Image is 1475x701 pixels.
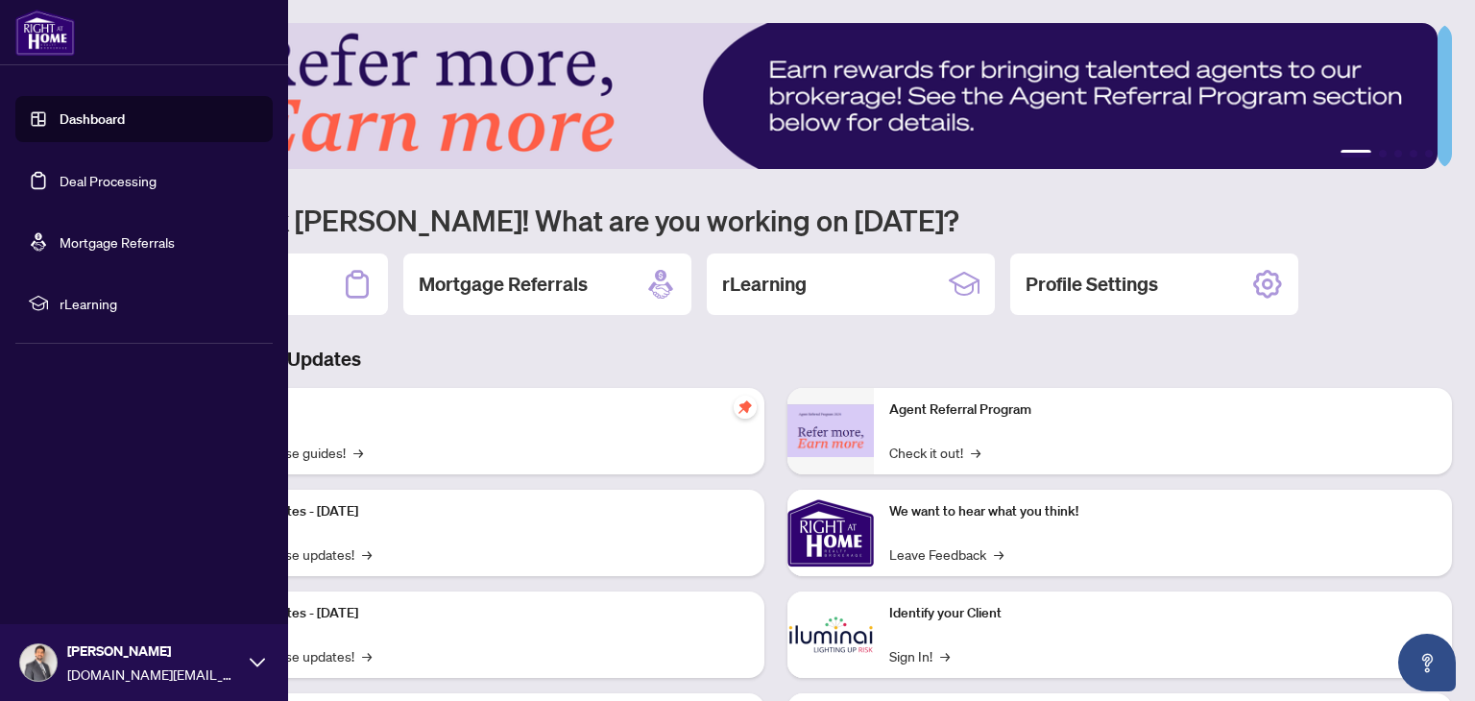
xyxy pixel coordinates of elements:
span: [PERSON_NAME] [67,641,240,662]
img: logo [15,10,75,56]
img: Identify your Client [787,592,874,678]
h1: Welcome back [PERSON_NAME]! What are you working on [DATE]? [100,202,1452,238]
a: Leave Feedback→ [889,544,1003,565]
a: Check it out!→ [889,442,980,463]
span: → [940,645,950,666]
span: rLearning [60,293,259,314]
button: 2 [1379,150,1387,157]
button: 1 [1341,150,1371,157]
span: → [362,645,372,666]
img: We want to hear what you think! [787,490,874,576]
h2: rLearning [722,271,807,298]
span: [DOMAIN_NAME][EMAIL_ADDRESS][DOMAIN_NAME] [67,664,240,685]
span: → [362,544,372,565]
button: 5 [1425,150,1433,157]
h2: Profile Settings [1026,271,1158,298]
a: Deal Processing [60,172,157,189]
button: 3 [1394,150,1402,157]
h3: Brokerage & Industry Updates [100,346,1452,373]
button: 4 [1410,150,1417,157]
p: We want to hear what you think! [889,501,1437,522]
a: Mortgage Referrals [60,233,175,251]
span: → [971,442,980,463]
img: Agent Referral Program [787,404,874,457]
p: Identify your Client [889,603,1437,624]
p: Agent Referral Program [889,399,1437,421]
p: Platform Updates - [DATE] [202,603,749,624]
img: Profile Icon [20,644,57,681]
span: → [994,544,1003,565]
span: pushpin [734,396,757,419]
a: Sign In!→ [889,645,950,666]
a: Dashboard [60,110,125,128]
img: Slide 0 [100,23,1438,169]
p: Self-Help [202,399,749,421]
button: Open asap [1398,634,1456,691]
span: → [353,442,363,463]
h2: Mortgage Referrals [419,271,588,298]
p: Platform Updates - [DATE] [202,501,749,522]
